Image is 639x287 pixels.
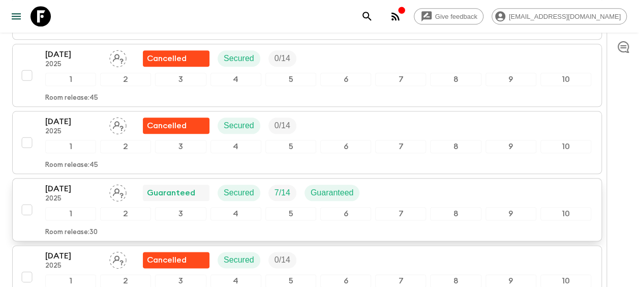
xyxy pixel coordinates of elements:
[275,52,290,65] p: 0 / 14
[109,187,127,195] span: Assign pack leader
[311,187,354,199] p: Guaranteed
[540,207,591,220] div: 10
[224,52,254,65] p: Secured
[45,61,101,69] p: 2025
[268,118,296,134] div: Trip Fill
[12,178,602,241] button: [DATE]2025Assign pack leaderGuaranteedSecuredTrip FillGuaranteed12345678910Room release:30
[147,120,187,132] p: Cancelled
[109,53,127,61] span: Assign pack leader
[109,120,127,128] span: Assign pack leader
[45,262,101,270] p: 2025
[375,140,426,153] div: 7
[210,207,261,220] div: 4
[45,116,101,128] p: [DATE]
[6,6,26,26] button: menu
[100,73,151,86] div: 2
[143,50,209,67] div: Flash Pack cancellation
[540,73,591,86] div: 10
[485,207,536,220] div: 9
[375,207,426,220] div: 7
[218,118,260,134] div: Secured
[218,185,260,201] div: Secured
[155,73,206,86] div: 3
[45,128,101,136] p: 2025
[375,73,426,86] div: 7
[503,13,626,20] span: [EMAIL_ADDRESS][DOMAIN_NAME]
[268,252,296,268] div: Trip Fill
[45,48,101,61] p: [DATE]
[224,187,254,199] p: Secured
[12,44,602,107] button: [DATE]2025Assign pack leaderFlash Pack cancellationSecuredTrip Fill12345678910Room release:45
[265,207,316,220] div: 5
[155,207,206,220] div: 3
[430,207,481,220] div: 8
[320,207,371,220] div: 6
[224,120,254,132] p: Secured
[143,252,209,268] div: Flash Pack cancellation
[100,140,151,153] div: 2
[320,140,371,153] div: 6
[430,13,483,20] span: Give feedback
[265,140,316,153] div: 5
[275,120,290,132] p: 0 / 14
[12,111,602,174] button: [DATE]2025Assign pack leaderFlash Pack cancellationSecuredTrip Fill12345678910Room release:45
[224,254,254,266] p: Secured
[268,185,296,201] div: Trip Fill
[492,8,627,24] div: [EMAIL_ADDRESS][DOMAIN_NAME]
[45,140,96,153] div: 1
[45,250,101,262] p: [DATE]
[218,252,260,268] div: Secured
[275,187,290,199] p: 7 / 14
[210,140,261,153] div: 4
[100,207,151,220] div: 2
[109,254,127,263] span: Assign pack leader
[485,73,536,86] div: 9
[45,195,101,203] p: 2025
[275,254,290,266] p: 0 / 14
[143,118,209,134] div: Flash Pack cancellation
[430,140,481,153] div: 8
[320,73,371,86] div: 6
[45,94,98,102] p: Room release: 45
[268,50,296,67] div: Trip Fill
[210,73,261,86] div: 4
[218,50,260,67] div: Secured
[45,207,96,220] div: 1
[485,140,536,153] div: 9
[45,228,98,237] p: Room release: 30
[45,183,101,195] p: [DATE]
[540,140,591,153] div: 10
[414,8,483,24] a: Give feedback
[45,73,96,86] div: 1
[357,6,377,26] button: search adventures
[45,161,98,169] p: Room release: 45
[147,254,187,266] p: Cancelled
[155,140,206,153] div: 3
[147,187,195,199] p: Guaranteed
[265,73,316,86] div: 5
[430,73,481,86] div: 8
[147,52,187,65] p: Cancelled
